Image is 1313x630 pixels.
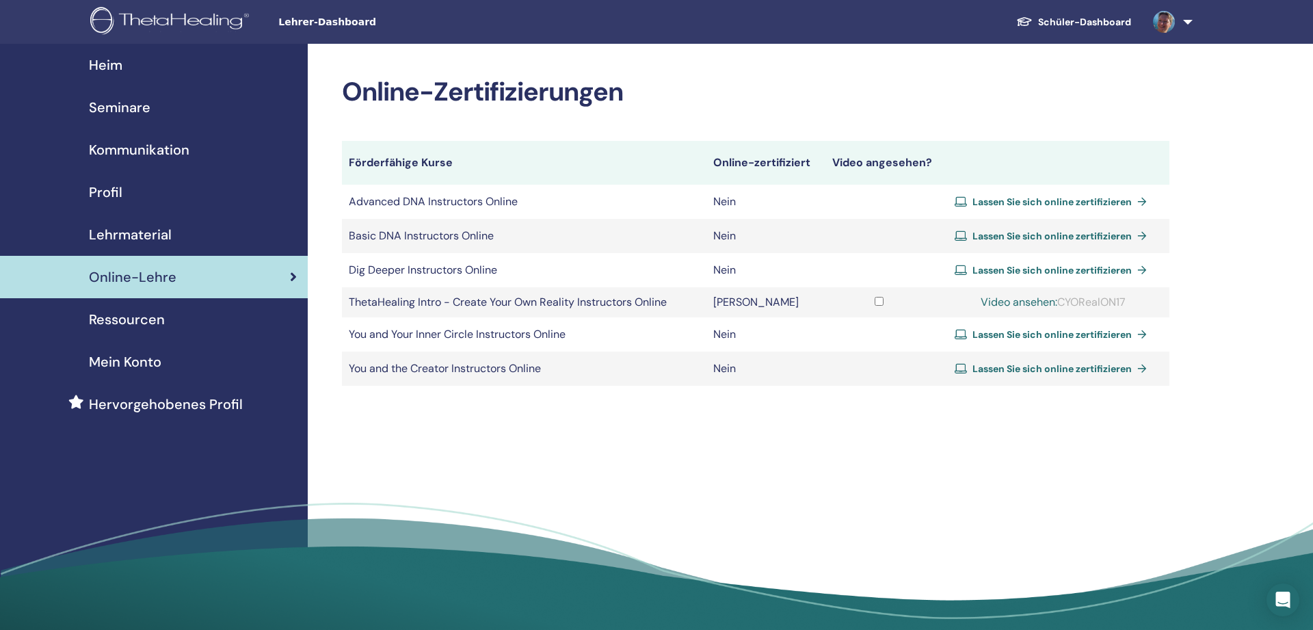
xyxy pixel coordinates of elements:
a: Lassen Sie sich online zertifizieren [955,260,1152,280]
span: Lassen Sie sich online zertifizieren [972,230,1132,242]
th: Förderfähige Kurse [342,141,706,185]
td: ThetaHealing Intro - Create Your Own Reality Instructors Online [342,287,706,317]
img: logo.png [90,7,254,38]
img: graduation-cap-white.svg [1016,16,1033,27]
td: Nein [706,352,821,386]
span: Lassen Sie sich online zertifizieren [972,328,1132,341]
a: Lassen Sie sich online zertifizieren [955,324,1152,345]
th: Video angesehen? [820,141,937,185]
span: Seminare [89,97,150,118]
td: You and Your Inner Circle Instructors Online [342,317,706,352]
span: Online-Lehre [89,267,176,287]
td: Nein [706,185,821,219]
a: Lassen Sie sich online zertifizieren [955,358,1152,379]
a: Lassen Sie sich online zertifizieren [955,192,1152,212]
span: Kommunikation [89,140,189,160]
td: Nein [706,317,821,352]
img: default.jpg [1153,11,1175,33]
span: Lassen Sie sich online zertifizieren [972,196,1132,208]
td: Advanced DNA Instructors Online [342,185,706,219]
td: You and the Creator Instructors Online [342,352,706,386]
span: Lassen Sie sich online zertifizieren [972,264,1132,276]
span: Profil [89,182,122,202]
div: Open Intercom Messenger [1266,583,1299,616]
span: Lehrer-Dashboard [278,15,483,29]
span: Lassen Sie sich online zertifizieren [972,363,1132,375]
td: Dig Deeper Instructors Online [342,253,706,287]
span: Hervorgehobenes Profil [89,394,243,415]
a: Video ansehen: [981,295,1057,309]
td: Nein [706,219,821,253]
td: [PERSON_NAME] [706,287,821,317]
div: CYORealON17 [944,294,1163,311]
h2: Online-Zertifizierungen [342,77,1169,108]
th: Online-zertifiziert [706,141,821,185]
span: Mein Konto [89,352,161,372]
span: Ressourcen [89,309,165,330]
a: Lassen Sie sich online zertifizieren [955,226,1152,246]
td: Nein [706,253,821,287]
span: Heim [89,55,122,75]
a: Schüler-Dashboard [1005,10,1142,35]
td: Basic DNA Instructors Online [342,219,706,253]
span: Lehrmaterial [89,224,172,245]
